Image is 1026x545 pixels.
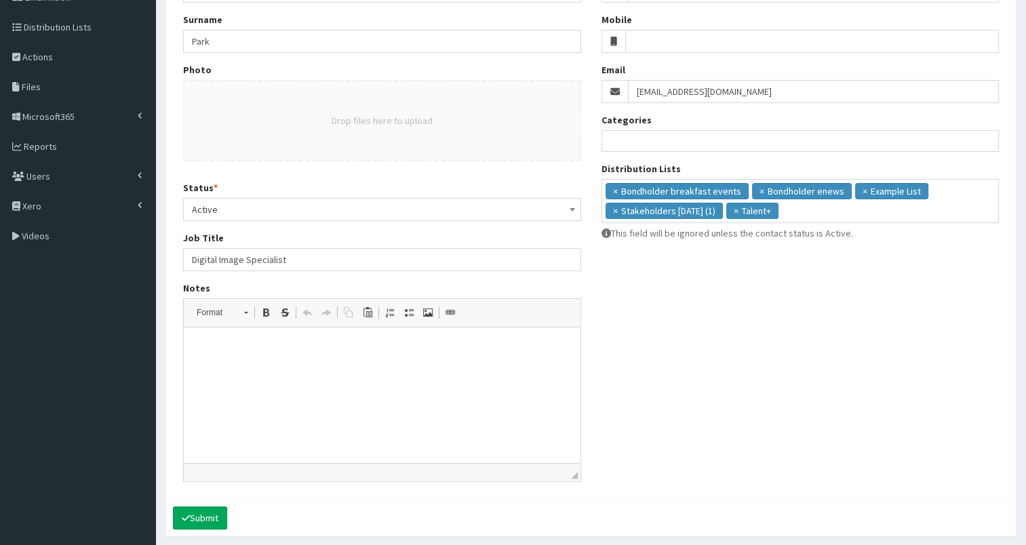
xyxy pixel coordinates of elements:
span: × [759,184,764,198]
a: Bold (Ctrl+B) [256,304,275,321]
span: Drag to resize [571,472,578,479]
a: Link (Ctrl+L) [441,304,460,321]
label: Distribution Lists [601,162,681,176]
span: Active [183,198,581,221]
span: Active [192,200,572,219]
li: Stakeholders May 2023 (1) [606,203,723,219]
span: Distribution Lists [24,21,92,33]
span: Users [26,170,50,182]
a: Redo (Ctrl+Y) [317,304,336,321]
span: × [613,184,618,198]
a: Image [418,304,437,321]
span: × [863,184,867,198]
iframe: Rich Text Editor, notes [184,327,580,463]
span: Xero [22,200,41,212]
a: Undo (Ctrl+Z) [298,304,317,321]
li: Bondholder enews [752,183,852,199]
span: × [734,204,738,218]
li: Example List [855,183,928,199]
span: Files [22,81,41,93]
a: Copy (Ctrl+C) [339,304,358,321]
label: Photo [183,63,212,77]
p: This field will be ignored unless the contact status is Active. [601,226,1000,240]
button: Drop files here to upload [332,114,433,127]
span: Videos [22,230,50,242]
span: Format [190,304,237,321]
a: Strike Through [275,304,294,321]
span: Microsoft365 [22,110,75,123]
a: Insert/Remove Numbered List [380,304,399,321]
a: Format [189,303,255,322]
label: Status [183,181,218,195]
label: Categories [601,113,652,127]
a: Paste (Ctrl+V) [358,304,377,321]
label: Mobile [601,13,632,26]
button: Submit [173,506,227,529]
label: Notes [183,281,210,295]
li: Bondholder breakfast events [606,183,749,199]
li: Talent+ [726,203,778,219]
label: Job Title [183,231,224,245]
label: Surname [183,13,222,26]
a: Insert/Remove Bulleted List [399,304,418,321]
span: Reports [24,140,57,153]
span: × [613,204,618,218]
label: Email [601,63,625,77]
span: Actions [22,51,53,63]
